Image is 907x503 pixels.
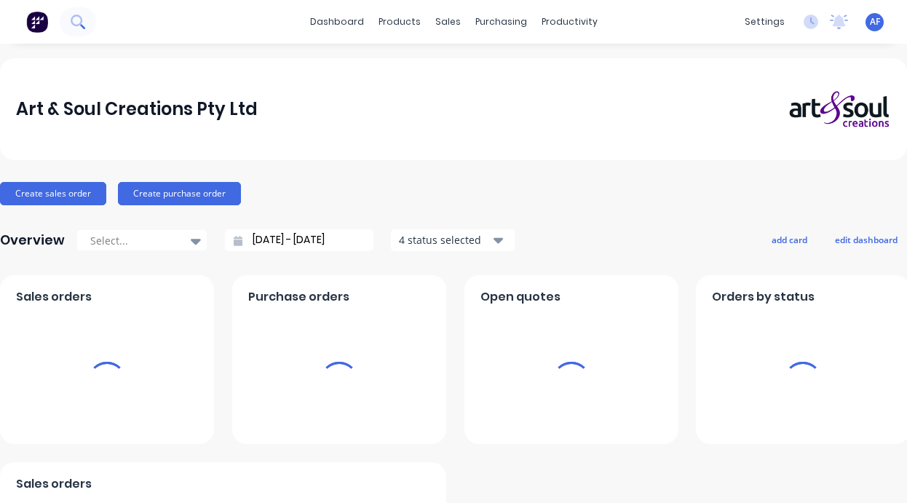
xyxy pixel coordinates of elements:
span: Sales orders [16,288,92,306]
button: edit dashboard [825,230,907,249]
span: AF [870,15,880,28]
div: products [371,11,428,33]
span: Orders by status [712,288,815,306]
div: 4 status selected [399,232,491,247]
span: Purchase orders [248,288,349,306]
span: Open quotes [480,288,561,306]
img: Art & Soul Creations Pty Ltd [789,90,891,129]
div: productivity [534,11,605,33]
span: Sales orders [16,475,92,493]
div: Art & Soul Creations Pty Ltd [16,95,258,124]
button: Create purchase order [118,182,241,205]
button: 4 status selected [391,229,515,251]
button: add card [762,230,817,249]
a: dashboard [303,11,371,33]
div: purchasing [468,11,534,33]
div: settings [737,11,792,33]
div: sales [428,11,468,33]
img: Factory [26,11,48,33]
